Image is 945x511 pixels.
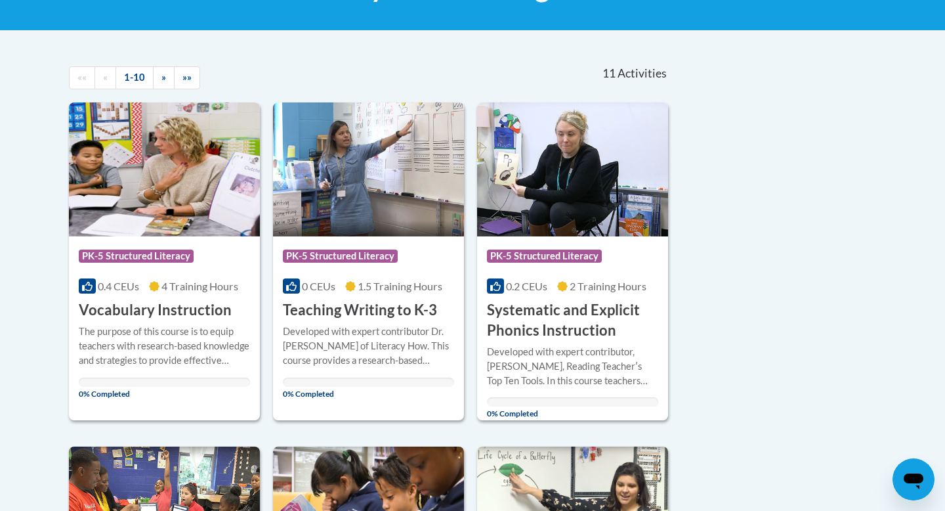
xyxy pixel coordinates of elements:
div: Developed with expert contributor, [PERSON_NAME], Reading Teacherʹs Top Ten Tools. In this course... [487,345,658,388]
h3: Vocabulary Instruction [79,300,232,321]
img: Course Logo [273,102,464,236]
img: Course Logo [477,102,668,236]
a: End [174,66,200,89]
a: Previous [94,66,116,89]
span: PK-5 Structured Literacy [79,250,194,263]
span: »» [182,72,192,83]
span: PK-5 Structured Literacy [283,250,398,263]
div: Developed with expert contributor Dr. [PERSON_NAME] of Literacy How. This course provides a resea... [283,324,454,368]
h3: Systematic and Explicit Phonics Instruction [487,300,658,341]
span: 4 Training Hours [161,280,238,292]
span: 2 Training Hours [570,280,646,292]
img: Course Logo [69,102,260,236]
span: « [103,72,108,83]
span: 0.4 CEUs [98,280,139,292]
span: Activities [618,66,667,81]
span: «« [77,72,87,83]
span: 11 [602,66,616,81]
a: Begining [69,66,95,89]
a: Next [153,66,175,89]
span: 0.2 CEUs [506,280,547,292]
span: PK-5 Structured Literacy [487,250,602,263]
a: Course LogoPK-5 Structured Literacy0.2 CEUs2 Training Hours Systematic and Explicit Phonics Instr... [477,102,668,420]
iframe: Button to launch messaging window [892,458,934,500]
span: » [161,72,166,83]
span: 0 CEUs [302,280,335,292]
div: The purpose of this course is to equip teachers with research-based knowledge and strategies to p... [79,324,250,368]
a: 1-10 [115,66,154,89]
h3: Teaching Writing to K-3 [283,300,437,321]
span: 1.5 Training Hours [358,280,442,292]
a: Course LogoPK-5 Structured Literacy0.4 CEUs4 Training Hours Vocabulary InstructionThe purpose of ... [69,102,260,420]
a: Course LogoPK-5 Structured Literacy0 CEUs1.5 Training Hours Teaching Writing to K-3Developed with... [273,102,464,420]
